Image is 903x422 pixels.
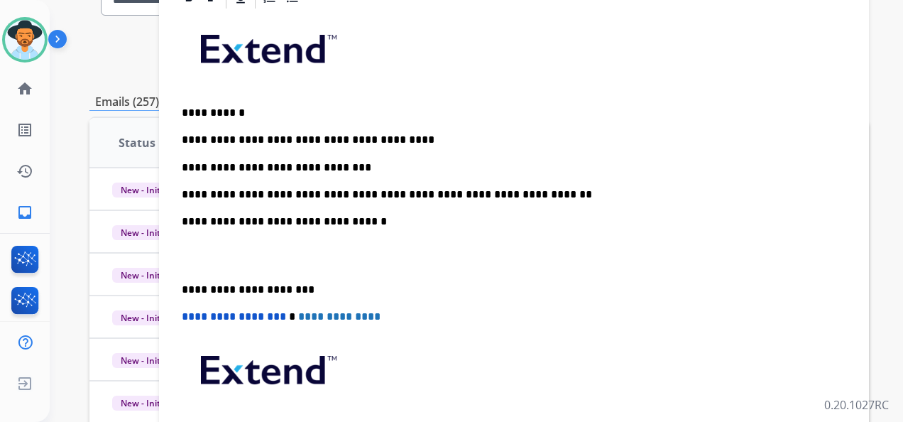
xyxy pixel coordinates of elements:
[5,20,45,60] img: avatar
[112,310,178,325] span: New - Initial
[112,396,178,411] span: New - Initial
[112,225,178,240] span: New - Initial
[16,121,33,139] mat-icon: list_alt
[16,80,33,97] mat-icon: home
[824,396,889,413] p: 0.20.1027RC
[119,134,155,151] span: Status
[16,204,33,221] mat-icon: inbox
[16,163,33,180] mat-icon: history
[112,183,178,198] span: New - Initial
[112,268,178,283] span: New - Initial
[112,353,178,368] span: New - Initial
[89,93,165,111] p: Emails (257)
